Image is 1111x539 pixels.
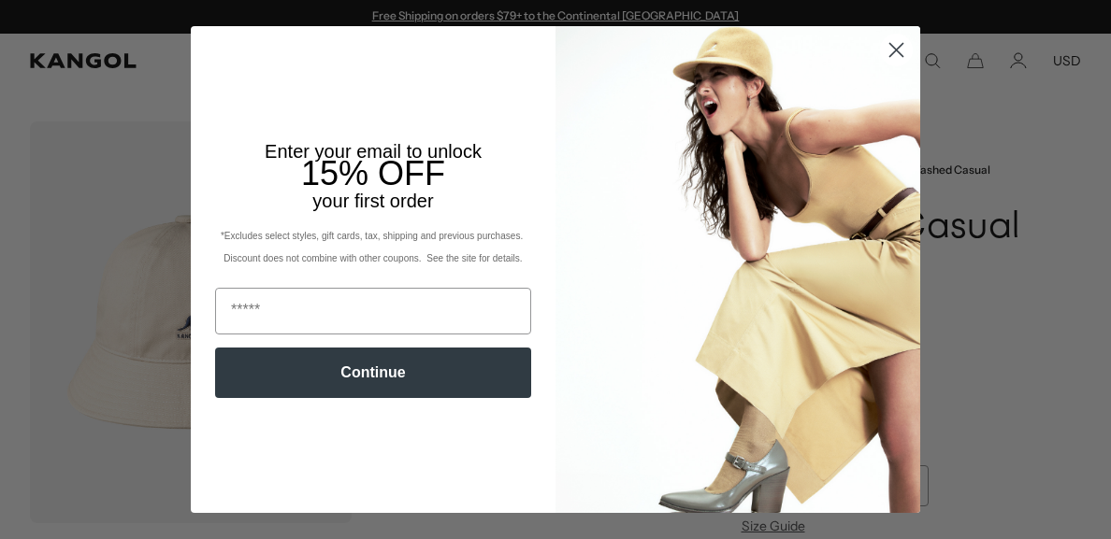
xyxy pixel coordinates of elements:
[221,231,526,263] span: *Excludes select styles, gift cards, tax, shipping and previous purchases. Discount does not comb...
[215,288,531,334] input: Email
[555,26,920,512] img: 93be19ad-e773-4382-80b9-c9d740c9197f.jpeg
[215,348,531,398] button: Continue
[312,191,433,211] span: your first order
[301,154,445,192] span: 15% OFF
[265,141,482,162] span: Enter your email to unlock
[880,34,913,66] button: Close dialog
